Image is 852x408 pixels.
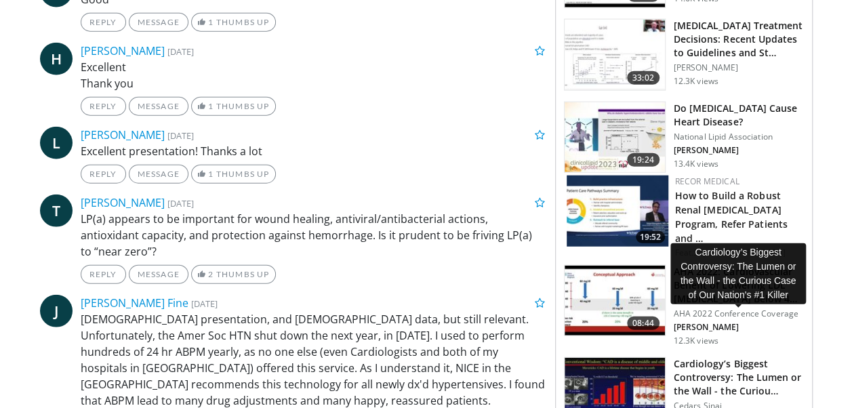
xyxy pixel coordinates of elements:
p: [PERSON_NAME] [674,145,804,156]
span: 2 [208,269,214,279]
a: [PERSON_NAME] [81,43,165,58]
a: 33:02 [MEDICAL_DATA] Treatment Decisions: Recent Updates to Guidelines and St… [PERSON_NAME] 12.3... [564,19,804,91]
p: National Lipid Association [674,131,804,142]
p: 12.3K views [674,76,718,87]
p: Excellent Thank you [81,59,545,91]
span: 1 [208,17,214,27]
img: 58a5d6e1-2c1b-4f35-8a7a-3b2c6cc6a686.150x105_q85_crop-smart_upscale.jpg [567,176,668,247]
p: 12.3K views [674,335,718,346]
span: 1 [208,169,214,179]
span: 19:24 [627,153,660,167]
a: T [40,195,73,227]
a: Message [129,97,188,116]
small: [DATE] [167,197,194,209]
a: Message [129,265,188,284]
h3: Cardiology’s Biggest Controversy: The Lumen or the Wall - the Curiou… [674,357,804,398]
h3: Do [MEDICAL_DATA] Cause Heart Disease? [674,102,804,129]
a: Reply [81,165,126,184]
span: 33:02 [627,71,660,85]
a: Reply [81,97,126,116]
a: [PERSON_NAME] Fine [81,295,188,310]
a: 1 Thumbs Up [191,13,276,32]
a: Message [129,13,188,32]
small: [DATE] [167,45,194,58]
p: [PERSON_NAME] [674,322,804,333]
span: 1 [208,101,214,111]
a: [PERSON_NAME] [81,127,165,142]
img: 6f79f02c-3240-4454-8beb-49f61d478177.150x105_q85_crop-smart_upscale.jpg [565,20,665,90]
a: J [40,295,73,327]
a: Recor Medical [675,176,739,187]
a: 08:44 AHA 2022: Cardiovascular Benefit of Lowering LDL [MEDICAL_DATA] Below 4… AHA 2022 Conferenc... [564,265,804,346]
a: 1 Thumbs Up [191,97,276,116]
p: AHA 2022 Conference Coverage [674,308,804,319]
a: H [40,43,73,75]
a: Reply [81,13,126,32]
img: 6021ef64-272c-4a88-83aa-0fbd5e7657a0.150x105_q85_crop-smart_upscale.jpg [565,266,665,336]
p: 13.4K views [674,159,718,169]
img: 0bfdbe78-0a99-479c-8700-0132d420b8cd.150x105_q85_crop-smart_upscale.jpg [565,102,665,173]
p: Excellent presentation! Thanks a lot [81,143,545,159]
small: [DATE] [167,129,194,142]
a: 2 Thumbs Up [191,265,276,284]
a: Reply [81,265,126,284]
div: Cardiology’s Biggest Controversy: The Lumen or the Wall - the Curious Case of Our Nation's #1 Killer [670,243,806,304]
span: 08:44 [627,317,660,330]
a: 19:24 Do [MEDICAL_DATA] Cause Heart Disease? National Lipid Association [PERSON_NAME] 13.4K views [564,102,804,174]
h3: [MEDICAL_DATA] Treatment Decisions: Recent Updates to Guidelines and St… [674,19,804,60]
p: LP(a) appears to be important for wound healing, antiviral/antibacterial actions, antioxidant cap... [81,211,545,260]
a: How to Build a Robust Renal [MEDICAL_DATA] Program, Refer Patients and … [675,189,788,245]
small: [DATE] [191,298,218,310]
a: [PERSON_NAME] [81,195,165,210]
a: 19:52 [567,176,668,247]
a: L [40,127,73,159]
a: Message [129,165,188,184]
span: 19:52 [636,231,665,243]
p: [PERSON_NAME] [674,62,804,73]
a: 1 Thumbs Up [191,165,276,184]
